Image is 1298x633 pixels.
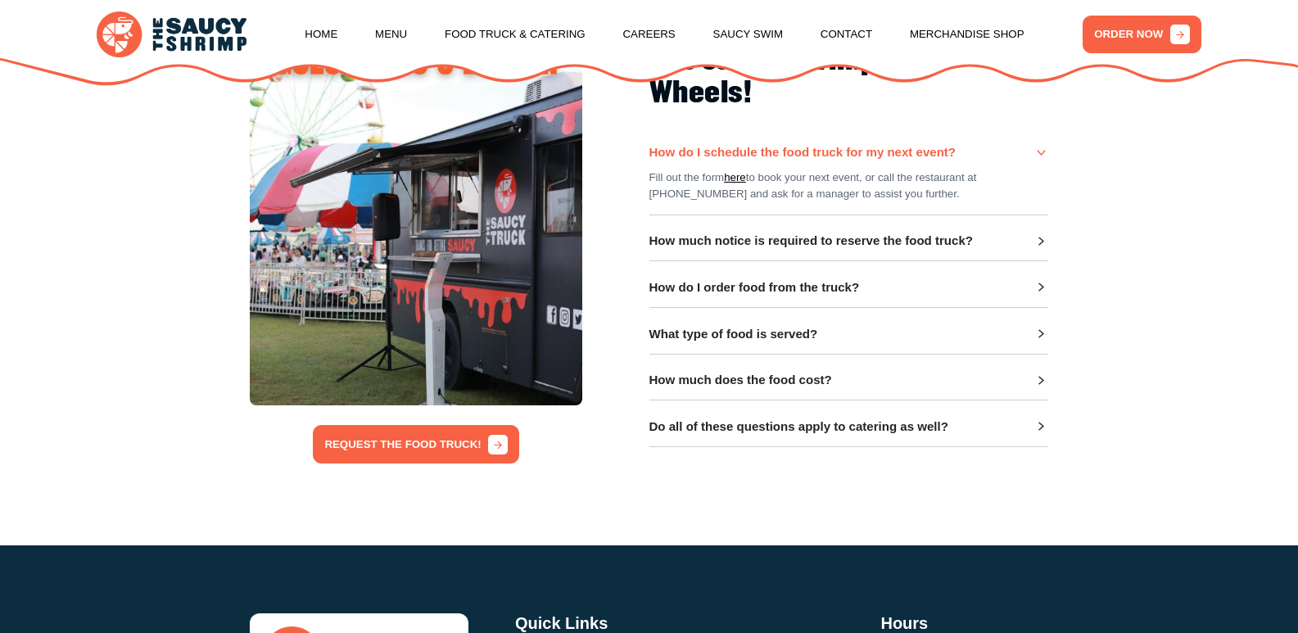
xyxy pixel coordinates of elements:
h3: How do I schedule the food truck for my next event? [649,145,957,160]
h3: How much notice is required to reserve the food truck? [649,233,973,248]
a: Merchandise Shop [910,3,1024,66]
a: Food Truck & Catering [445,3,586,66]
img: logo [97,11,246,57]
h3: How much does the food cost? [649,373,832,387]
p: Fill out the form to book your next event, or call the restaurant at [PHONE_NUMBER] and ask for a... [649,170,1048,202]
h2: The Saucy Shrimp is On Wheels! [649,44,1048,110]
a: Careers [622,3,675,66]
img: Image [250,20,582,406]
a: Saucy Swim [713,3,783,66]
a: REQUEST THE FOOD TRUCK! [313,425,519,463]
a: ORDER NOW [1083,16,1201,54]
a: here [724,170,746,186]
a: Home [305,3,337,66]
a: Menu [375,3,407,66]
h3: What type of food is served? [649,327,818,341]
h3: Do all of these questions apply to catering as well? [649,419,948,434]
h3: How do I order food from the truck? [649,280,860,295]
a: Contact [821,3,872,66]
